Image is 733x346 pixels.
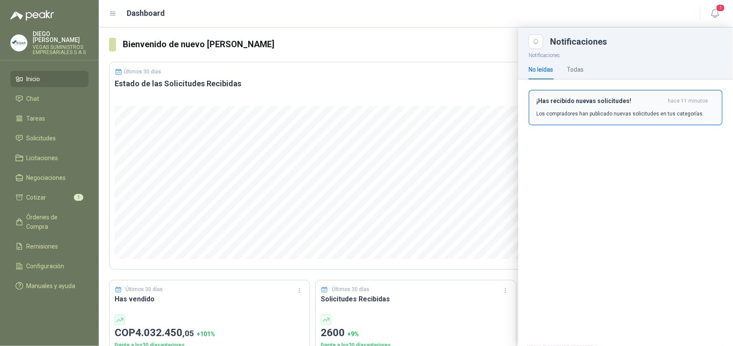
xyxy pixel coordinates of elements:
p: DIEGO [PERSON_NAME] [33,31,88,43]
a: Configuración [10,258,88,274]
span: hace 11 minutos [668,97,708,105]
span: Remisiones [27,242,58,251]
a: Órdenes de Compra [10,209,88,235]
img: Company Logo [11,35,27,51]
a: Negociaciones [10,170,88,186]
span: Chat [27,94,40,103]
span: Tareas [27,114,46,123]
span: Licitaciones [27,153,58,163]
a: Inicio [10,71,88,87]
span: Órdenes de Compra [27,212,80,231]
span: 1 [74,194,83,201]
span: Inicio [27,74,40,84]
span: Manuales y ayuda [27,281,76,291]
span: Negociaciones [27,173,66,182]
a: Solicitudes [10,130,88,146]
a: Chat [10,91,88,107]
p: Los compradores han publicado nuevas solicitudes en tus categorías. [536,110,704,118]
p: VEGAS SUMINISTROS EMPRESARIALES S A S [33,45,88,55]
img: Logo peakr [10,10,54,21]
h1: Dashboard [127,7,165,19]
p: Notificaciones [518,49,733,60]
span: Configuración [27,261,64,271]
a: Licitaciones [10,150,88,166]
a: Remisiones [10,238,88,255]
span: Solicitudes [27,134,56,143]
button: 1 [707,6,723,21]
a: Tareas [10,110,88,127]
div: Notificaciones [550,37,723,46]
span: Cotizar [27,193,46,202]
button: ¡Has recibido nuevas solicitudes!hace 11 minutos Los compradores han publicado nuevas solicitudes... [529,90,723,125]
div: Todas [567,65,584,74]
div: No leídas [529,65,553,74]
a: Manuales y ayuda [10,278,88,294]
h3: ¡Has recibido nuevas solicitudes! [536,97,664,105]
span: 1 [716,4,725,12]
button: Close [529,34,543,49]
a: Cotizar1 [10,189,88,206]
